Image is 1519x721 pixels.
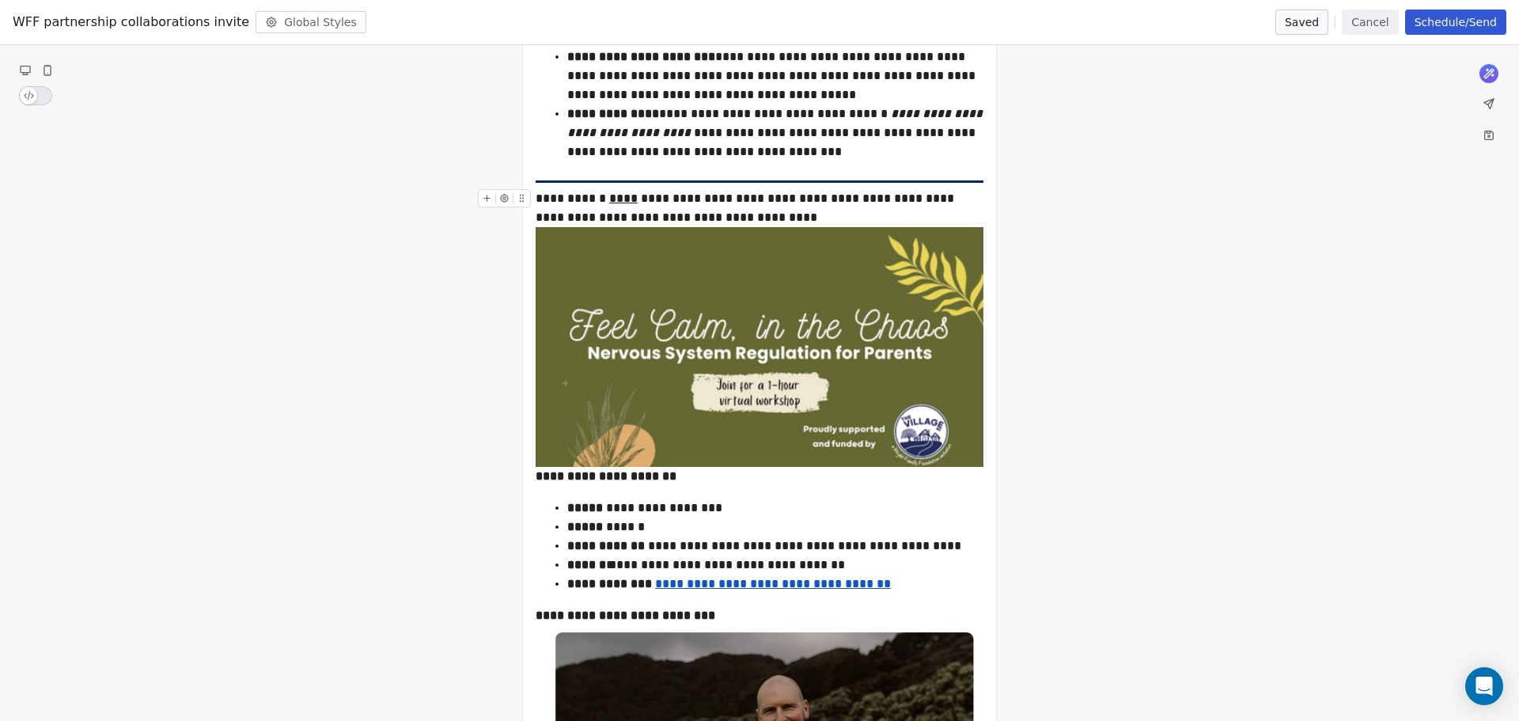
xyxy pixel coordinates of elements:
span: WFF partnership collaborations invite [13,13,249,32]
button: Schedule/Send [1405,9,1506,35]
button: Cancel [1342,9,1398,35]
button: Global Styles [256,11,366,33]
button: Saved [1275,9,1328,35]
div: Open Intercom Messenger [1465,667,1503,705]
